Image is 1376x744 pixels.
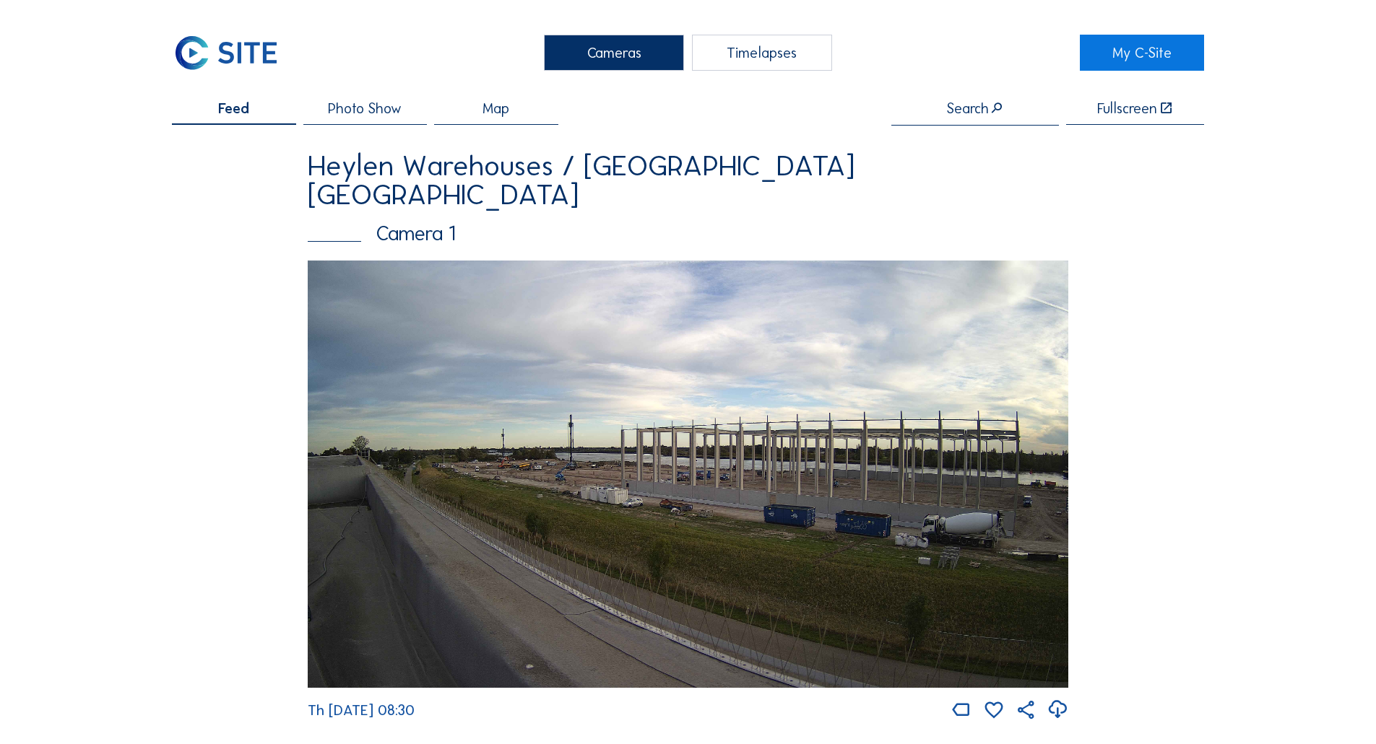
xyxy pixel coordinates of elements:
img: C-SITE Logo [172,35,280,71]
span: Th [DATE] 08:30 [308,701,415,719]
div: Heylen Warehouses / [GEOGRAPHIC_DATA] [GEOGRAPHIC_DATA] [308,152,1068,209]
span: Map [483,101,509,115]
div: Fullscreen [1097,101,1157,115]
a: C-SITE Logo [172,35,295,71]
div: Camera 1 [308,223,1068,243]
div: Cameras [544,35,684,71]
span: Photo Show [328,101,402,115]
span: Feed [218,101,249,115]
a: My C-Site [1080,35,1203,71]
img: Image [308,261,1068,688]
div: Timelapses [692,35,832,71]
